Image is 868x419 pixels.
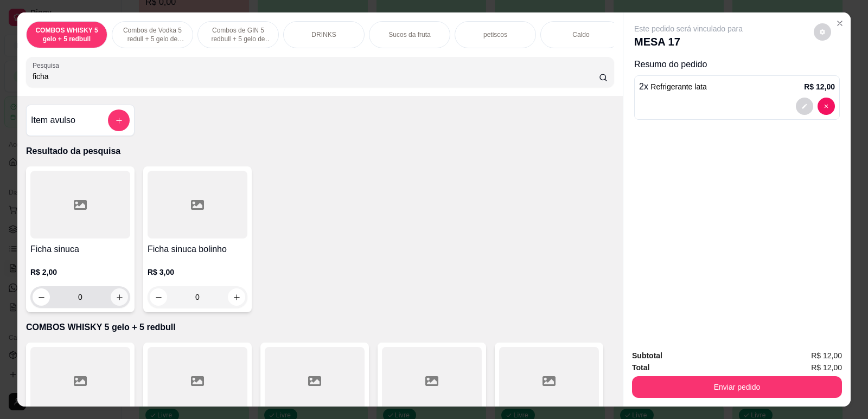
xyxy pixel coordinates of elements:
p: R$ 2,00 [30,267,130,278]
button: Enviar pedido [632,376,842,398]
p: R$ 12,00 [804,81,835,92]
button: decrease-product-quantity [33,288,50,306]
span: Refrigerante lata [650,82,707,91]
p: petiscos [483,30,507,39]
p: 2 x [639,80,707,93]
button: decrease-product-quantity [796,98,813,115]
label: Pesquisa [33,61,63,70]
p: Sucos da fruta [388,30,430,39]
p: DRINKS [311,30,336,39]
p: COMBOS WHISKY 5 gelo + 5 redbull [26,321,614,334]
p: R$ 3,00 [148,267,247,278]
button: add-separate-item [108,109,130,131]
span: R$ 12,00 [811,362,842,373]
button: Close [831,15,848,32]
p: Combos de GIN 5 redbull + 5 gelo de coco [207,26,270,43]
p: Resumo do pedido [634,58,840,71]
button: decrease-product-quantity [814,23,831,41]
button: increase-product-quantity [111,288,128,306]
button: decrease-product-quantity [150,288,167,306]
strong: Subtotal [632,351,662,360]
p: Resultado da pesquisa [26,145,614,158]
p: Este pedido será vinculado para [634,23,743,34]
button: increase-product-quantity [228,288,245,306]
h4: Item avulso [31,114,75,127]
strong: Total [632,363,649,372]
button: decrease-product-quantity [818,98,835,115]
p: MESA 17 [634,34,743,49]
h4: Ficha sinuca bolinho [148,243,247,256]
input: Pesquisa [33,71,599,82]
h4: Ficha sinuca [30,243,130,256]
p: COMBOS WHISKY 5 gelo + 5 redbull [35,26,98,43]
p: Caldo [572,30,589,39]
p: Combos de Vodka 5 redull + 5 gelo de coco [121,26,184,43]
span: R$ 12,00 [811,350,842,362]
